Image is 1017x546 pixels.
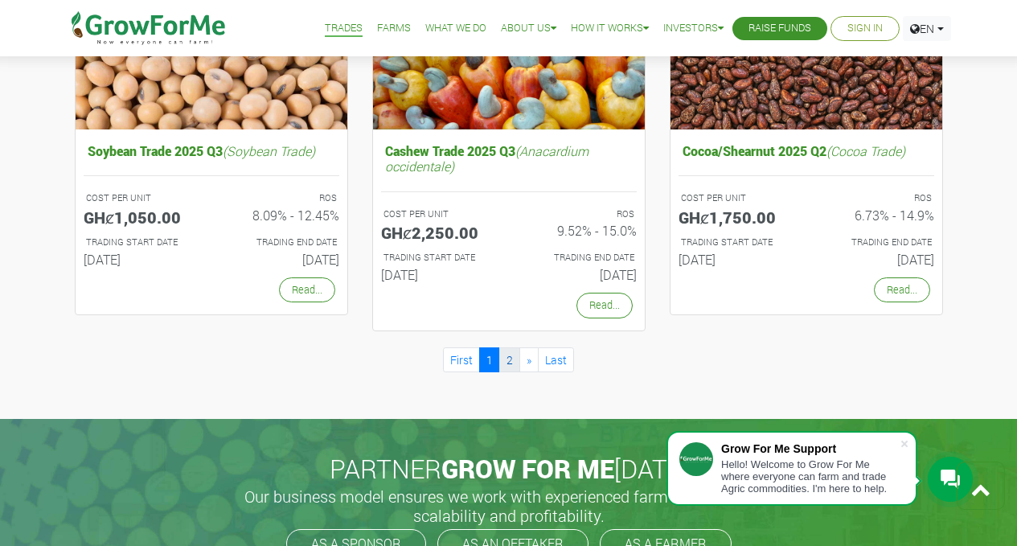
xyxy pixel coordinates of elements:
h6: 6.73% - 14.9% [818,207,934,223]
a: Read... [279,277,335,302]
a: Trades [325,20,363,37]
p: COST PER UNIT [383,207,494,221]
p: COST PER UNIT [86,191,197,205]
a: Sign In [847,20,883,37]
h6: 9.52% - 15.0% [521,223,637,238]
a: Cashew Trade 2025 Q3(Anacardium occidentale) COST PER UNIT GHȼ2,250.00 ROS 9.52% - 15.0% TRADING ... [381,139,637,289]
h6: [DATE] [381,267,497,282]
span: » [527,352,531,367]
a: How it Works [571,20,649,37]
h5: Cocoa/Shearnut 2025 Q2 [679,139,934,162]
div: Hello! Welcome to Grow For Me where everyone can farm and trade Agric commodities. I'm here to help. [721,458,900,495]
h5: GHȼ1,750.00 [679,207,794,227]
p: Estimated Trading Start Date [681,236,792,249]
div: Grow For Me Support [721,442,900,455]
a: EN [903,16,951,41]
a: Last [538,347,574,372]
h5: GHȼ1,050.00 [84,207,199,227]
p: Estimated Trading Start Date [86,236,197,249]
a: 1 [479,347,500,372]
p: ROS [821,191,932,205]
p: Estimated Trading Start Date [383,251,494,265]
a: First [443,347,480,372]
h5: Cashew Trade 2025 Q3 [381,139,637,178]
a: Cocoa/Shearnut 2025 Q2(Cocoa Trade) COST PER UNIT GHȼ1,750.00 ROS 6.73% - 14.9% TRADING START DAT... [679,139,934,273]
a: About Us [501,20,556,37]
a: What We Do [425,20,486,37]
a: Soybean Trade 2025 Q3(Soybean Trade) COST PER UNIT GHȼ1,050.00 ROS 8.09% - 12.45% TRADING START D... [84,139,339,273]
p: ROS [523,207,634,221]
h6: [DATE] [84,252,199,267]
i: (Anacardium occidentale) [385,142,588,174]
p: Estimated Trading End Date [523,251,634,265]
a: Read... [576,293,633,318]
p: Estimated Trading End Date [226,236,337,249]
h6: 8.09% - 12.45% [223,207,339,223]
a: 2 [499,347,520,372]
i: (Cocoa Trade) [826,142,905,159]
h6: [DATE] [679,252,794,267]
h5: GHȼ2,250.00 [381,223,497,242]
h6: [DATE] [223,252,339,267]
span: GROW FOR ME [441,451,614,486]
h5: Our business model ensures we work with experienced farmers to promote scalability and profitabil... [228,486,790,525]
a: Raise Funds [748,20,811,37]
i: (Soybean Trade) [223,142,315,159]
a: Investors [663,20,724,37]
p: Estimated Trading End Date [821,236,932,249]
h5: Soybean Trade 2025 Q3 [84,139,339,162]
h2: PARTNER [DATE] [69,454,949,484]
p: ROS [226,191,337,205]
p: COST PER UNIT [681,191,792,205]
a: Farms [377,20,411,37]
a: Read... [874,277,930,302]
h6: [DATE] [818,252,934,267]
h6: [DATE] [521,267,637,282]
nav: Page Navigation [75,347,943,372]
